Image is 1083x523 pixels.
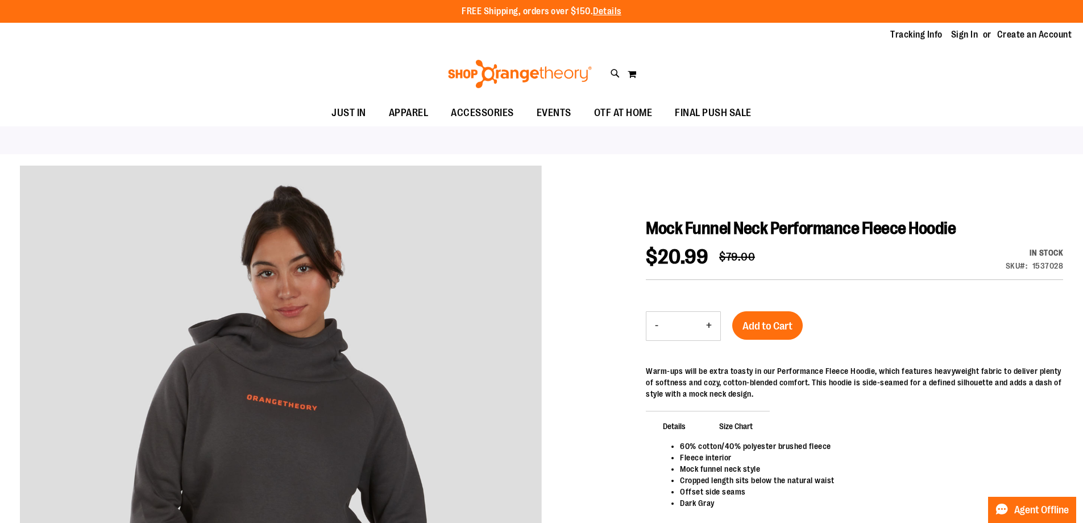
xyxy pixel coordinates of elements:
[680,440,1052,452] li: 60% cotton/40% polyester brushed fleece
[680,452,1052,463] li: Fleece interior
[667,312,698,340] input: Product quantity
[646,312,667,340] button: Decrease product quantity
[1006,247,1064,258] div: Availability
[439,100,525,126] a: ACCESSORIES
[663,100,763,126] a: FINAL PUSH SALE
[698,312,720,340] button: Increase product quantity
[1006,247,1064,258] div: In stock
[583,100,664,126] a: OTF AT HOME
[646,219,956,238] span: Mock Funnel Neck Performance Fleece Hoodie
[1006,261,1028,270] strong: SKU
[446,60,594,88] img: Shop Orangetheory
[537,100,571,126] span: EVENTS
[331,100,366,126] span: JUST IN
[646,411,703,440] span: Details
[890,28,943,41] a: Tracking Info
[680,486,1052,497] li: Offset side seams
[594,100,653,126] span: OTF AT HOME
[462,5,621,18] p: FREE Shipping, orders over $150.
[646,365,1063,400] div: Warm-ups will be extra toasty in our Performance Fleece Hoodie, which features heavyweight fabric...
[451,100,514,126] span: ACCESSORIES
[680,475,1052,486] li: Cropped length sits below the natural waist
[702,411,770,440] span: Size Chart
[675,100,752,126] span: FINAL PUSH SALE
[389,100,429,126] span: APPAREL
[1014,505,1069,516] span: Agent Offline
[320,100,377,126] a: JUST IN
[1032,260,1064,271] div: 1537028
[680,497,1052,509] li: Dark Gray
[377,100,440,126] a: APPAREL
[742,320,792,332] span: Add to Cart
[525,100,583,126] a: EVENTS
[680,463,1052,475] li: Mock funnel neck style
[732,311,803,340] button: Add to Cart
[997,28,1072,41] a: Create an Account
[719,250,755,263] span: $79.00
[593,6,621,17] a: Details
[646,245,708,269] span: $20.99
[988,497,1076,523] button: Agent Offline
[951,28,978,41] a: Sign In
